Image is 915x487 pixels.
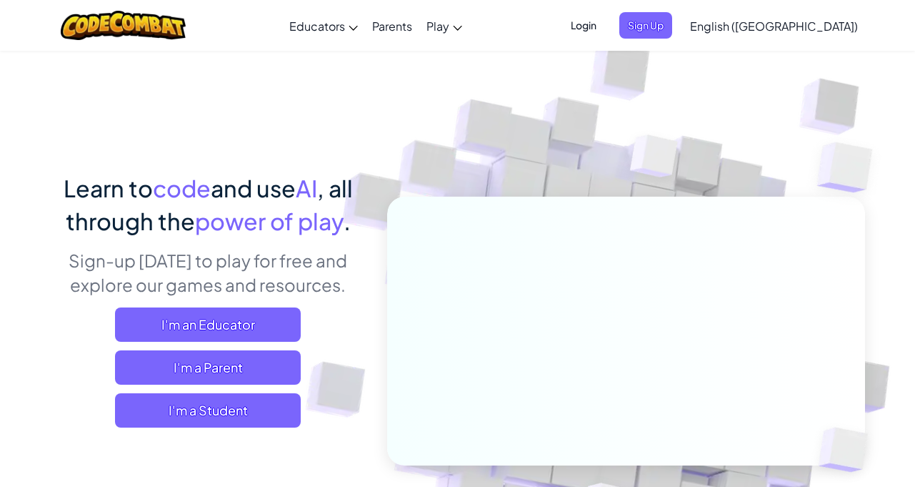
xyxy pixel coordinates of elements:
[51,248,366,297] p: Sign-up [DATE] to play for free and explore our games and resources.
[115,393,301,428] button: I'm a Student
[115,350,301,385] a: I'm a Parent
[211,174,296,202] span: and use
[619,12,672,39] button: Sign Up
[61,11,186,40] img: CodeCombat logo
[683,6,865,45] a: English ([GEOGRAPHIC_DATA])
[289,19,345,34] span: Educators
[419,6,469,45] a: Play
[690,19,858,34] span: English ([GEOGRAPHIC_DATA])
[64,174,153,202] span: Learn to
[282,6,365,45] a: Educators
[562,12,605,39] button: Login
[296,174,317,202] span: AI
[365,6,419,45] a: Parents
[603,107,706,213] img: Overlap cubes
[789,107,912,228] img: Overlap cubes
[195,207,344,235] span: power of play
[344,207,351,235] span: .
[426,19,449,34] span: Play
[115,308,301,342] a: I'm an Educator
[153,174,211,202] span: code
